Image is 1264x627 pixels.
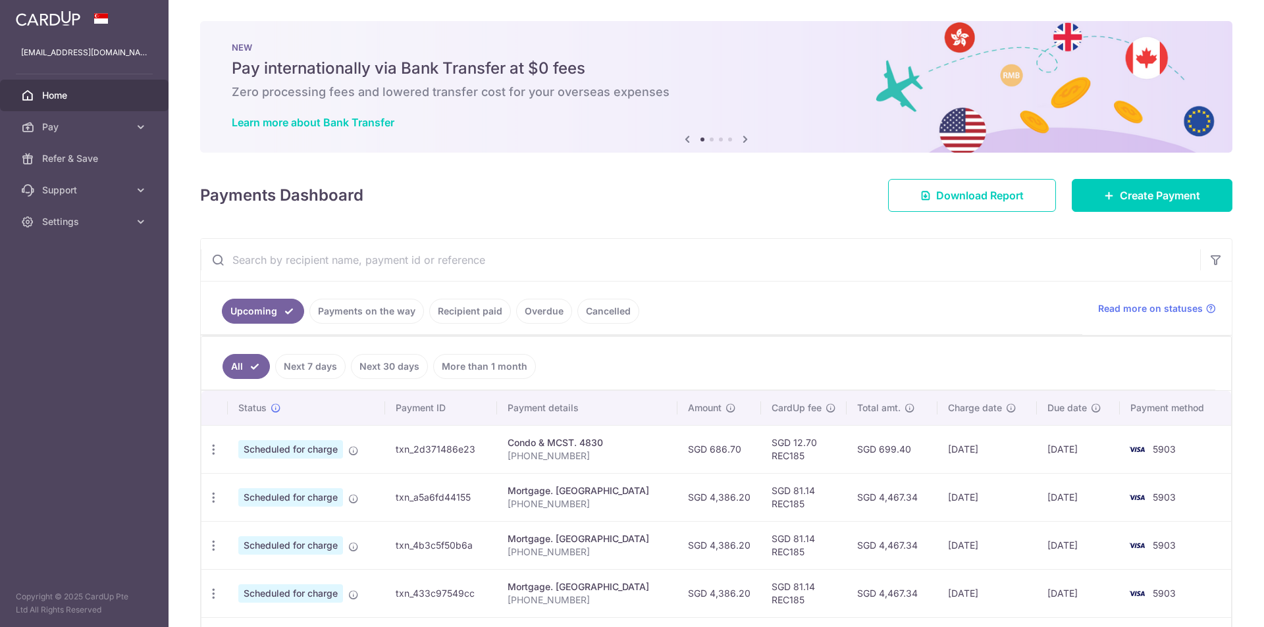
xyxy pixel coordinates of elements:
[1153,588,1176,599] span: 5903
[42,89,129,102] span: Home
[238,401,267,414] span: Status
[1037,425,1120,473] td: [DATE]
[232,84,1201,100] h6: Zero processing fees and lowered transfer cost for your overseas expenses
[508,580,667,593] div: Mortgage. [GEOGRAPHIC_DATA]
[429,299,511,324] a: Recipient paid
[223,354,270,379] a: All
[309,299,424,324] a: Payments on the way
[497,391,677,425] th: Payment details
[201,239,1200,281] input: Search by recipient name, payment id or reference
[508,532,667,545] div: Mortgage. [GEOGRAPHIC_DATA]
[1037,569,1120,617] td: [DATE]
[1072,179,1232,212] a: Create Payment
[857,401,901,414] span: Total amt.
[385,425,497,473] td: txn_2d371486e23
[677,569,761,617] td: SGD 4,386.20
[761,521,847,569] td: SGD 81.14 REC185
[232,42,1201,53] p: NEW
[508,436,667,449] div: Condo & MCST. 4830
[1047,401,1087,414] span: Due date
[238,440,343,459] span: Scheduled for charge
[1153,539,1176,551] span: 5903
[937,521,1037,569] td: [DATE]
[677,473,761,521] td: SGD 4,386.20
[1153,443,1176,455] span: 5903
[761,473,847,521] td: SGD 81.14 REC185
[232,116,394,129] a: Learn more about Bank Transfer
[937,425,1037,473] td: [DATE]
[1098,302,1216,315] a: Read more on statuses
[508,449,667,463] p: [PHONE_NUMBER]
[936,188,1024,203] span: Download Report
[1120,188,1200,203] span: Create Payment
[847,473,937,521] td: SGD 4,467.34
[688,401,722,414] span: Amount
[351,354,428,379] a: Next 30 days
[232,58,1201,79] h5: Pay internationally via Bank Transfer at $0 fees
[222,299,304,324] a: Upcoming
[21,46,147,59] p: [EMAIL_ADDRESS][DOMAIN_NAME]
[937,569,1037,617] td: [DATE]
[42,215,129,228] span: Settings
[948,401,1002,414] span: Charge date
[516,299,572,324] a: Overdue
[385,391,497,425] th: Payment ID
[42,184,129,197] span: Support
[385,473,497,521] td: txn_a5a6fd44155
[1124,586,1150,601] img: Bank Card
[847,521,937,569] td: SGD 4,467.34
[275,354,346,379] a: Next 7 days
[847,569,937,617] td: SGD 4,467.34
[16,11,80,26] img: CardUp
[42,120,129,134] span: Pay
[772,401,822,414] span: CardUp fee
[1037,521,1120,569] td: [DATE]
[433,354,536,379] a: More than 1 month
[677,521,761,569] td: SGD 4,386.20
[1098,302,1203,315] span: Read more on statuses
[761,569,847,617] td: SGD 81.14 REC185
[761,425,847,473] td: SGD 12.70 REC185
[200,21,1232,153] img: Bank transfer banner
[508,484,667,497] div: Mortgage. [GEOGRAPHIC_DATA]
[577,299,639,324] a: Cancelled
[385,521,497,569] td: txn_4b3c5f50b6a
[508,593,667,607] p: [PHONE_NUMBER]
[508,545,667,559] p: [PHONE_NUMBER]
[385,569,497,617] td: txn_433c97549cc
[937,473,1037,521] td: [DATE]
[1124,538,1150,553] img: Bank Card
[238,584,343,603] span: Scheduled for charge
[238,488,343,507] span: Scheduled for charge
[677,425,761,473] td: SGD 686.70
[508,497,667,511] p: [PHONE_NUMBER]
[1037,473,1120,521] td: [DATE]
[1120,391,1231,425] th: Payment method
[200,184,363,207] h4: Payments Dashboard
[847,425,937,473] td: SGD 699.40
[888,179,1056,212] a: Download Report
[1124,489,1150,505] img: Bank Card
[1153,491,1176,503] span: 5903
[42,152,129,165] span: Refer & Save
[1124,441,1150,457] img: Bank Card
[238,536,343,555] span: Scheduled for charge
